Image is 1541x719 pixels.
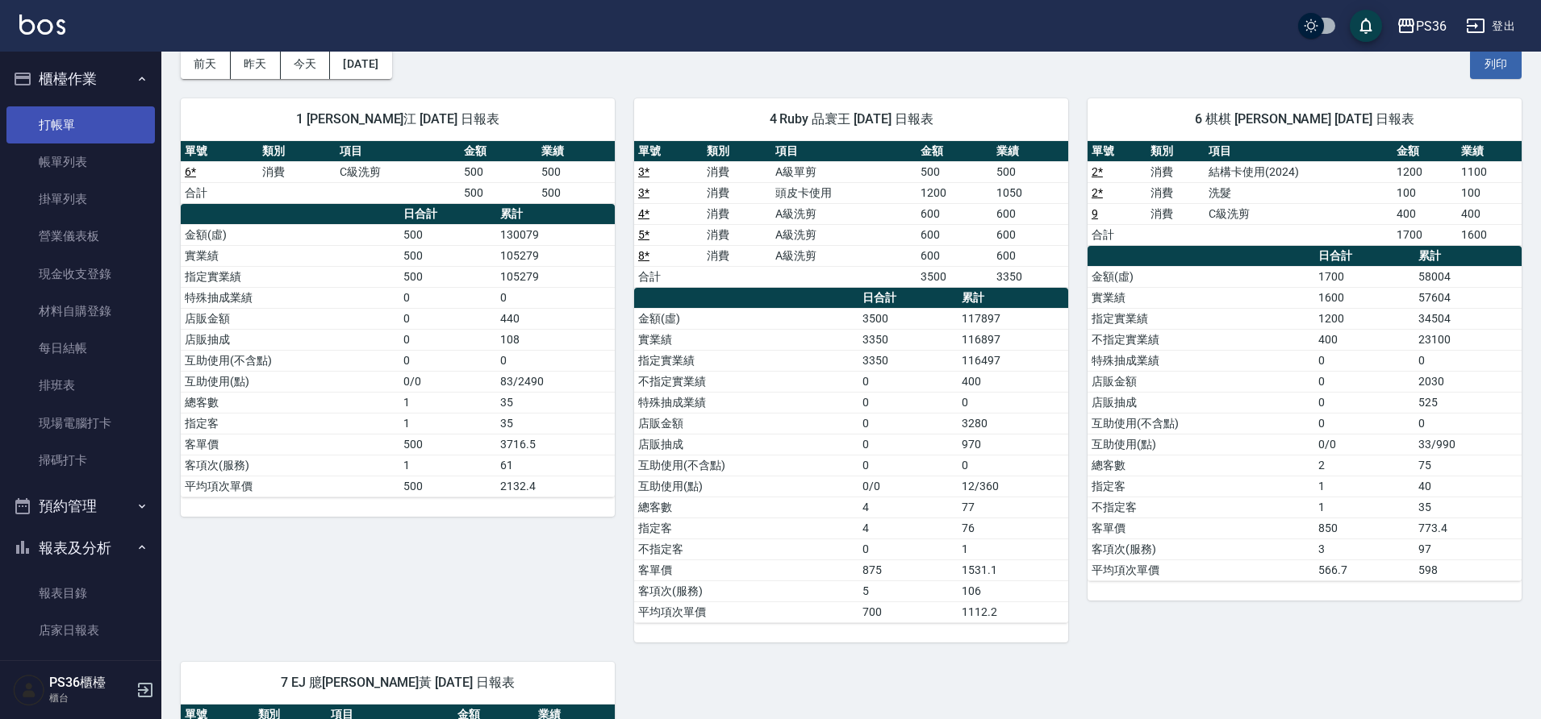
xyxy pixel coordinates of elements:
[858,392,958,413] td: 0
[703,245,771,266] td: 消費
[399,329,496,350] td: 0
[958,559,1068,580] td: 1531.1
[1470,49,1522,79] button: 列印
[1314,434,1414,455] td: 0/0
[1414,392,1522,413] td: 525
[858,288,958,309] th: 日合計
[1314,497,1414,517] td: 1
[1414,350,1522,371] td: 0
[1414,538,1522,559] td: 97
[1393,141,1457,162] th: 金額
[336,161,460,182] td: C級洗剪
[958,329,1068,350] td: 116897
[181,455,399,476] td: 客項次(服務)
[1457,203,1522,224] td: 400
[399,434,496,455] td: 500
[634,580,858,601] td: 客項次(服務)
[181,204,615,497] table: a dense table
[1414,266,1522,287] td: 58004
[1088,455,1314,476] td: 總客數
[958,476,1068,497] td: 12/360
[1205,141,1393,162] th: 項目
[634,434,858,455] td: 店販抽成
[1314,266,1414,287] td: 1700
[858,580,958,601] td: 5
[917,141,992,162] th: 金額
[634,329,858,350] td: 實業績
[1088,329,1314,350] td: 不指定實業績
[958,350,1068,371] td: 116497
[858,476,958,497] td: 0/0
[1457,141,1522,162] th: 業績
[771,245,916,266] td: A級洗剪
[654,111,1049,127] span: 4 Ruby 品寰王 [DATE] 日報表
[858,517,958,538] td: 4
[634,455,858,476] td: 互助使用(不含點)
[992,182,1068,203] td: 1050
[634,517,858,538] td: 指定客
[399,350,496,371] td: 0
[1314,329,1414,350] td: 400
[1460,11,1522,41] button: 登出
[496,308,615,329] td: 440
[1314,517,1414,538] td: 850
[399,308,496,329] td: 0
[496,204,615,225] th: 累計
[6,650,155,687] a: 互助日報表
[703,203,771,224] td: 消費
[399,204,496,225] th: 日合計
[634,538,858,559] td: 不指定客
[1414,287,1522,308] td: 57604
[634,559,858,580] td: 客單價
[537,161,615,182] td: 500
[460,161,537,182] td: 500
[181,329,399,350] td: 店販抽成
[858,413,958,434] td: 0
[496,266,615,287] td: 105279
[1457,224,1522,245] td: 1600
[1146,182,1205,203] td: 消費
[1146,141,1205,162] th: 類別
[496,287,615,308] td: 0
[634,413,858,434] td: 店販金額
[1314,371,1414,392] td: 0
[1088,476,1314,497] td: 指定客
[992,141,1068,162] th: 業績
[634,392,858,413] td: 特殊抽成業績
[917,245,992,266] td: 600
[399,245,496,266] td: 500
[1088,266,1314,287] td: 金額(虛)
[634,288,1068,623] table: a dense table
[6,330,155,367] a: 每日結帳
[958,288,1068,309] th: 累計
[13,674,45,706] img: Person
[858,559,958,580] td: 875
[771,224,916,245] td: A級洗剪
[6,405,155,442] a: 現場電腦打卡
[1088,559,1314,580] td: 平均項次單價
[992,245,1068,266] td: 600
[634,601,858,622] td: 平均項次單價
[858,350,958,371] td: 3350
[181,308,399,329] td: 店販金額
[958,601,1068,622] td: 1112.2
[49,675,132,691] h5: PS36櫃檯
[399,455,496,476] td: 1
[537,182,615,203] td: 500
[634,476,858,497] td: 互助使用(點)
[6,181,155,218] a: 掛單列表
[399,413,496,434] td: 1
[1314,350,1414,371] td: 0
[858,308,958,329] td: 3500
[917,203,992,224] td: 600
[1146,203,1205,224] td: 消費
[958,434,1068,455] td: 970
[917,182,992,203] td: 1200
[1314,413,1414,434] td: 0
[181,350,399,371] td: 互助使用(不含點)
[281,49,331,79] button: 今天
[703,224,771,245] td: 消費
[496,350,615,371] td: 0
[1088,434,1314,455] td: 互助使用(點)
[958,517,1068,538] td: 76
